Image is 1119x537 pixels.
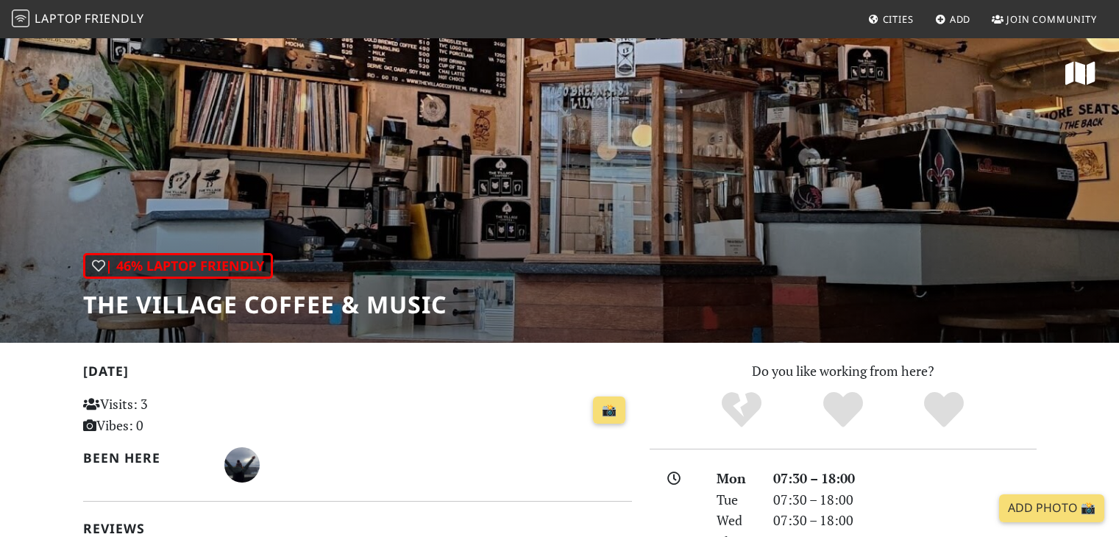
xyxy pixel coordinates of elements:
[999,494,1104,522] a: Add Photo 📸
[593,396,625,424] a: 📸
[708,468,764,489] div: Mon
[83,291,447,319] h1: The Village Coffee & Music
[224,447,260,483] img: 5721-n.jpg
[12,7,144,32] a: LaptopFriendly LaptopFriendly
[893,390,995,430] div: Definitely!
[85,10,143,26] span: Friendly
[708,510,764,531] div: Wed
[35,10,82,26] span: Laptop
[224,455,260,472] span: N vdW
[986,6,1103,32] a: Join Community
[691,390,792,430] div: No
[764,468,1045,489] div: 07:30 – 18:00
[83,253,273,279] div: | 46% Laptop Friendly
[883,13,914,26] span: Cities
[708,489,764,511] div: Tue
[950,13,971,26] span: Add
[764,510,1045,531] div: 07:30 – 18:00
[83,394,255,436] p: Visits: 3 Vibes: 0
[929,6,977,32] a: Add
[83,521,632,536] h2: Reviews
[764,489,1045,511] div: 07:30 – 18:00
[83,363,632,385] h2: [DATE]
[792,390,894,430] div: Yes
[12,10,29,27] img: LaptopFriendly
[862,6,920,32] a: Cities
[83,450,207,466] h2: Been here
[650,360,1037,382] p: Do you like working from here?
[1006,13,1097,26] span: Join Community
